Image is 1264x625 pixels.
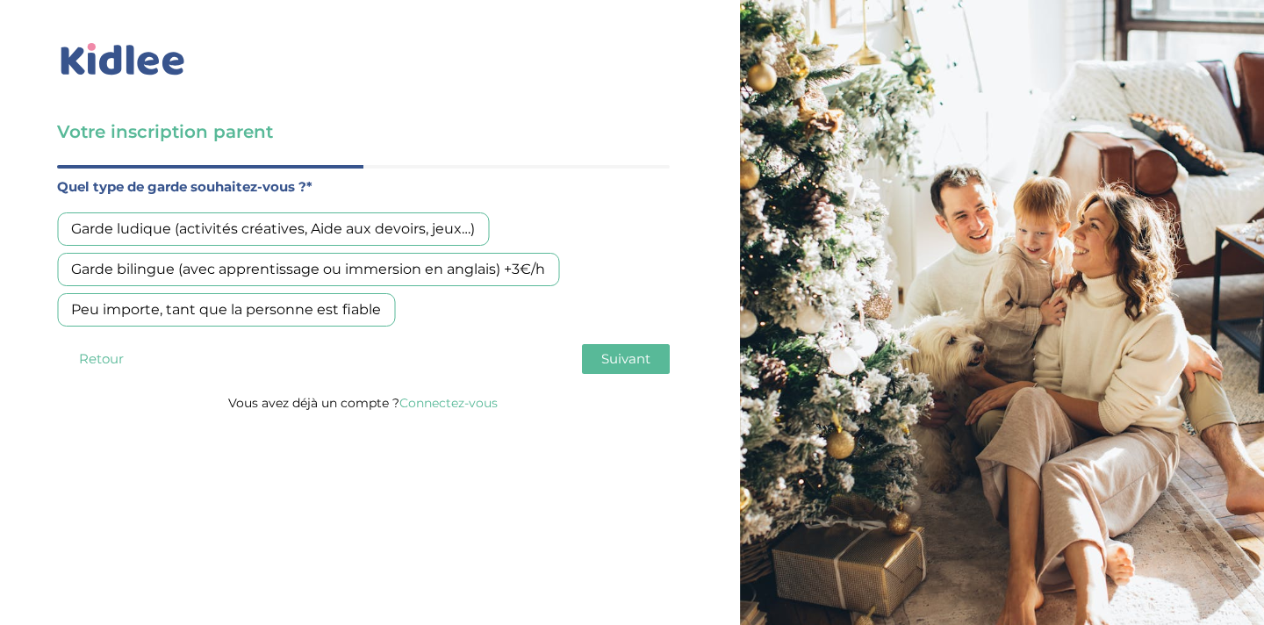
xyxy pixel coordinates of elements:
p: Vous avez déjà un compte ? [57,392,670,414]
button: Suivant [582,344,670,374]
h3: Votre inscription parent [57,119,670,144]
div: Garde bilingue (avec apprentissage ou immersion en anglais) +3€/h [57,253,559,286]
label: Quel type de garde souhaitez-vous ?* [57,176,670,198]
a: Connectez-vous [399,395,498,411]
span: Suivant [601,350,650,367]
div: Peu importe, tant que la personne est fiable [57,293,395,327]
div: Garde ludique (activités créatives, Aide aux devoirs, jeux…) [57,212,489,246]
button: Retour [57,344,145,374]
img: logo_kidlee_bleu [57,40,189,80]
